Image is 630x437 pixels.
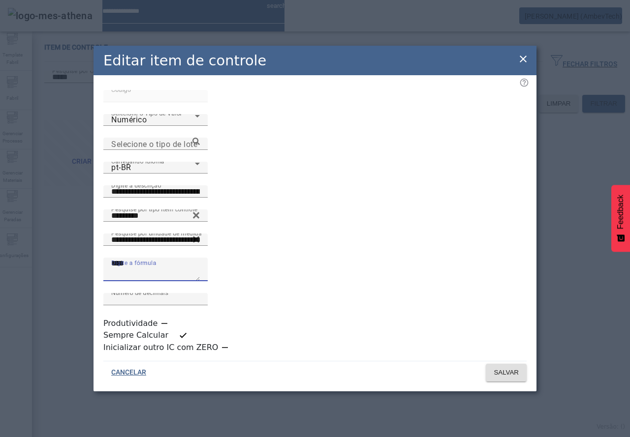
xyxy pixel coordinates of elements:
[486,364,527,381] button: SALVAR
[103,364,154,381] button: CANCELAR
[111,163,131,172] span: pt-BR
[111,290,168,296] mat-label: Número de decimais
[103,318,159,329] label: Produtividade
[103,329,170,341] label: Sempre Calcular
[111,368,146,378] span: CANCELAR
[111,115,147,124] span: Numérico
[111,260,157,266] mat-label: Digite a fórmula
[103,50,266,71] h2: Editar item de controle
[103,342,220,353] label: Inicializar outro IC com ZERO
[111,230,202,237] mat-label: Pesquise por unidade de medida
[111,138,200,150] input: Number
[611,185,630,252] button: Feedback - Mostrar pesquisa
[111,206,197,213] mat-label: Pesquise por tipo item controle
[111,139,197,148] mat-label: Selecione o tipo de lote
[494,368,519,378] span: SALVAR
[111,210,200,222] input: Number
[111,182,161,189] mat-label: Digite a descrição
[111,87,131,93] mat-label: Código
[111,234,200,246] input: Number
[616,195,625,229] span: Feedback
